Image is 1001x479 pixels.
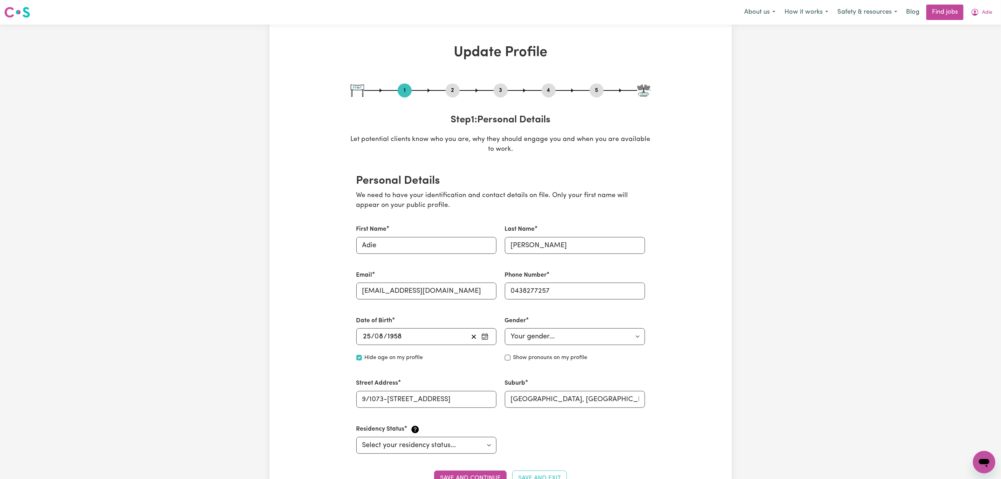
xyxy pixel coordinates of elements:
[356,379,398,388] label: Street Address
[505,316,526,325] label: Gender
[356,191,645,211] p: We need to have your identification and contact details on file. Only your first name will appear...
[505,271,547,280] label: Phone Number
[926,5,964,20] a: Find jobs
[356,425,405,434] label: Residency Status
[902,5,924,20] a: Blog
[740,5,780,20] button: About us
[4,6,30,19] img: Careseekers logo
[398,86,412,95] button: Go to step 1
[356,174,645,188] h2: Personal Details
[4,4,30,20] a: Careseekers logo
[375,331,384,342] input: --
[356,316,392,325] label: Date of Birth
[351,135,651,155] p: Let potential clients know who you are, why they should engage you and when you are available to ...
[351,114,651,126] h3: Step 1 : Personal Details
[375,333,379,340] span: 0
[780,5,833,20] button: How it works
[590,86,604,95] button: Go to step 5
[505,391,645,408] input: e.g. North Bondi, New South Wales
[505,379,526,388] label: Suburb
[356,225,387,234] label: First Name
[973,451,995,473] iframe: Button to launch messaging window, conversation in progress
[356,271,372,280] label: Email
[351,44,651,61] h1: Update Profile
[513,353,588,362] label: Show pronouns on my profile
[833,5,902,20] button: Safety & resources
[446,86,460,95] button: Go to step 2
[505,225,535,234] label: Last Name
[371,333,375,340] span: /
[388,331,403,342] input: ----
[365,353,423,362] label: Hide age on my profile
[542,86,556,95] button: Go to step 4
[982,9,992,16] span: Adie
[966,5,997,20] button: My Account
[384,333,388,340] span: /
[494,86,508,95] button: Go to step 3
[363,331,371,342] input: --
